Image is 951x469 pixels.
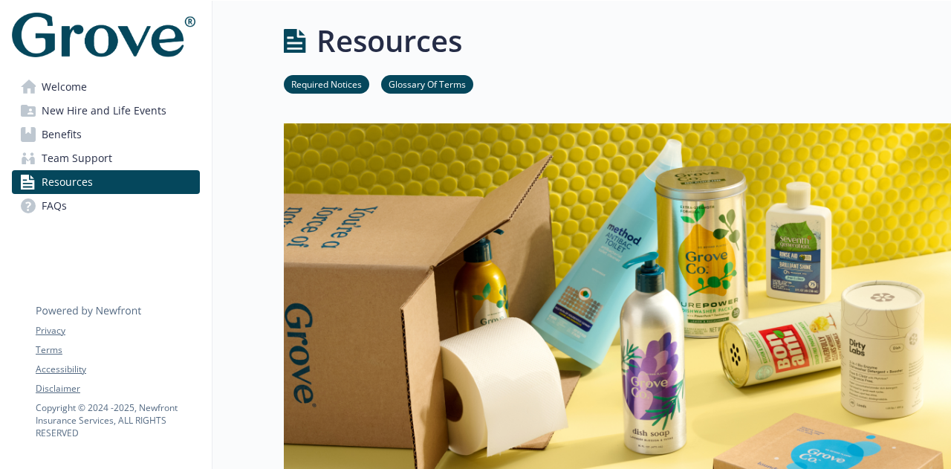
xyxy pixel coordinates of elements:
a: Disclaimer [36,382,199,395]
a: Privacy [36,324,199,337]
a: FAQs [12,194,200,218]
a: Team Support [12,146,200,170]
span: Welcome [42,75,87,99]
span: Resources [42,170,93,194]
a: Benefits [12,123,200,146]
a: Accessibility [36,363,199,376]
a: Required Notices [284,77,369,91]
a: New Hire and Life Events [12,99,200,123]
a: Glossary Of Terms [381,77,473,91]
a: Terms [36,343,199,357]
span: Benefits [42,123,82,146]
p: Copyright © 2024 - 2025 , Newfront Insurance Services, ALL RIGHTS RESERVED [36,401,199,439]
span: FAQs [42,194,67,218]
h1: Resources [317,19,462,63]
a: Resources [12,170,200,194]
a: Welcome [12,75,200,99]
span: New Hire and Life Events [42,99,166,123]
span: Team Support [42,146,112,170]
